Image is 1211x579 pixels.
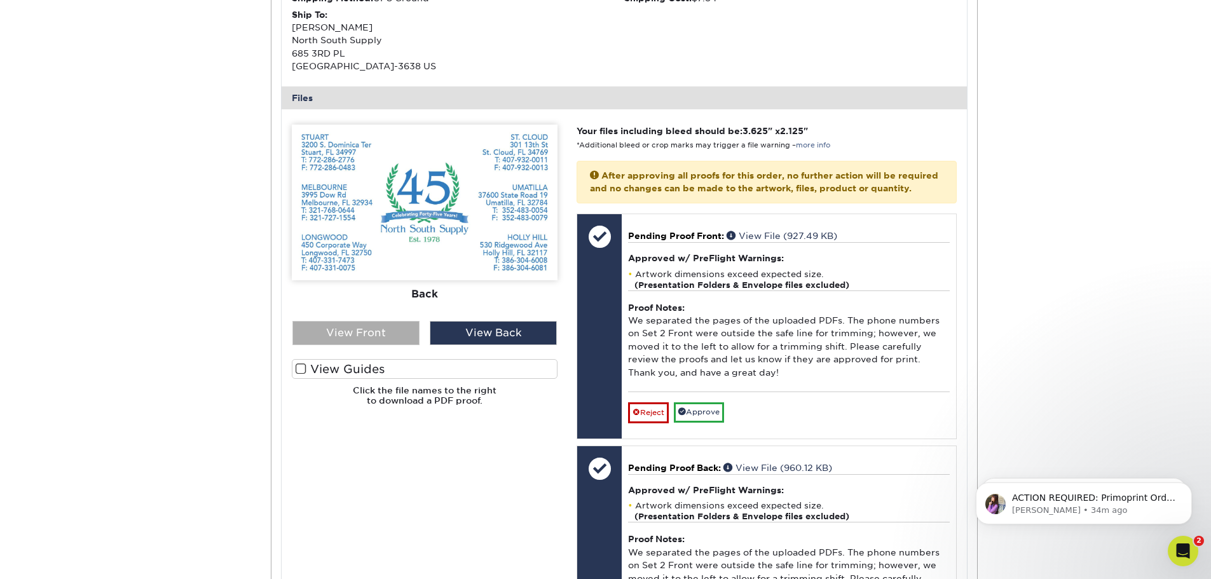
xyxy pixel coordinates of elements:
[292,10,327,20] strong: Ship To:
[292,359,558,379] label: View Guides
[292,280,558,308] div: Back
[577,141,830,149] small: *Additional bleed or crop marks may trigger a file warning –
[723,463,832,473] a: View File (960.12 KB)
[780,126,804,136] span: 2.125
[742,126,768,136] span: 3.625
[628,500,949,522] li: Artwork dimensions exceed expected size.
[628,290,949,392] div: We separated the pages of the uploaded PDFs. The phone numbers on Set 2 Front were outside the sa...
[3,540,108,575] iframe: Google Customer Reviews
[628,253,949,263] h4: Approved w/ PreFlight Warnings:
[628,463,721,473] span: Pending Proof Back:
[292,385,558,416] h6: Click the file names to the right to download a PDF proof.
[292,8,624,73] div: [PERSON_NAME] North South Supply 685 3RD PL [GEOGRAPHIC_DATA]-3638 US
[1168,536,1198,566] iframe: Intercom live chat
[628,231,724,241] span: Pending Proof Front:
[957,456,1211,545] iframe: Intercom notifications message
[430,321,557,345] div: View Back
[634,512,849,521] strong: (Presentation Folders & Envelope files excluded)
[628,303,685,313] strong: Proof Notes:
[628,534,685,544] strong: Proof Notes:
[634,280,849,290] strong: (Presentation Folders & Envelope files excluded)
[628,485,949,495] h4: Approved w/ PreFlight Warnings:
[628,402,669,423] a: Reject
[674,402,724,422] a: Approve
[292,321,420,345] div: View Front
[590,170,938,193] strong: After approving all proofs for this order, no further action will be required and no changes can ...
[1194,536,1204,546] span: 2
[727,231,837,241] a: View File (927.49 KB)
[796,141,830,149] a: more info
[282,86,967,109] div: Files
[577,126,808,136] strong: Your files including bleed should be: " x "
[628,269,949,290] li: Artwork dimensions exceed expected size.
